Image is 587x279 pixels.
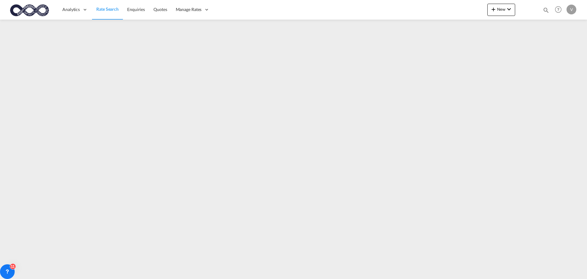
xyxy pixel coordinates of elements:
[176,6,202,13] span: Manage Rates
[9,3,50,17] img: c818b980817911efbdc1a76df449e905.png
[505,6,513,13] md-icon: icon-chevron-down
[487,4,515,16] button: icon-plus 400-fgNewicon-chevron-down
[490,6,497,13] md-icon: icon-plus 400-fg
[567,5,576,14] div: V
[153,7,167,12] span: Quotes
[553,4,563,15] span: Help
[127,7,145,12] span: Enquiries
[543,7,549,13] md-icon: icon-magnify
[96,6,119,12] span: Rate Search
[490,7,513,12] span: New
[553,4,567,15] div: Help
[62,6,80,13] span: Analytics
[543,7,549,16] div: icon-magnify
